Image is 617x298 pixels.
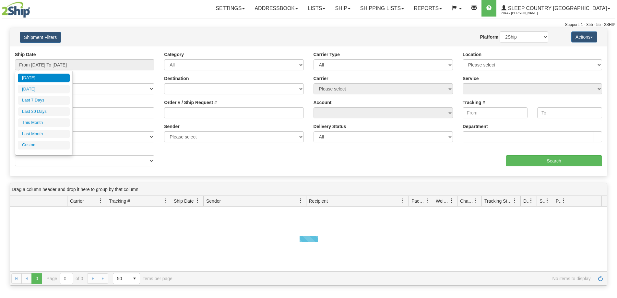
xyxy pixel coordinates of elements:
[160,195,171,206] a: Tracking # filter column settings
[113,273,172,284] span: items per page
[314,51,340,58] label: Carrier Type
[129,273,140,284] span: select
[2,22,615,28] div: Support: 1 - 855 - 55 - 2SHIP
[70,198,84,204] span: Carrier
[556,198,561,204] span: Pickup Status
[506,6,607,11] span: Sleep Country [GEOGRAPHIC_DATA]
[397,195,409,206] a: Recipient filter column settings
[164,51,184,58] label: Category
[303,0,330,17] a: Lists
[206,198,221,204] span: Sender
[2,2,30,18] img: logo2044.jpg
[314,123,346,130] label: Delivery Status
[314,99,332,106] label: Account
[506,155,602,166] input: Search
[540,198,545,204] span: Shipment Issues
[409,0,447,17] a: Reports
[20,32,61,43] button: Shipment Filters
[164,75,189,82] label: Destination
[18,96,70,105] li: Last 7 Days
[463,99,485,106] label: Tracking #
[595,273,606,284] a: Refresh
[463,107,528,118] input: From
[537,107,602,118] input: To
[509,195,520,206] a: Tracking Status filter column settings
[47,273,83,284] span: Page of 0
[192,195,203,206] a: Ship Date filter column settings
[15,51,36,58] label: Ship Date
[571,31,597,42] button: Actions
[174,198,194,204] span: Ship Date
[523,198,529,204] span: Delivery Status
[18,85,70,94] li: [DATE]
[295,195,306,206] a: Sender filter column settings
[463,75,479,82] label: Service
[109,198,130,204] span: Tracking #
[355,0,409,17] a: Shipping lists
[164,99,217,106] label: Order # / Ship Request #
[463,51,481,58] label: Location
[470,195,481,206] a: Charge filter column settings
[164,123,179,130] label: Sender
[309,198,328,204] span: Recipient
[18,130,70,138] li: Last Month
[558,195,569,206] a: Pickup Status filter column settings
[480,34,498,40] label: Platform
[330,0,355,17] a: Ship
[18,107,70,116] li: Last 30 Days
[250,0,303,17] a: Addressbook
[436,198,449,204] span: Weight
[422,195,433,206] a: Packages filter column settings
[460,198,474,204] span: Charge
[526,195,537,206] a: Delivery Status filter column settings
[501,10,550,17] span: 2044 / [PERSON_NAME]
[182,276,591,281] span: No items to display
[117,275,125,282] span: 50
[18,74,70,82] li: [DATE]
[10,183,607,196] div: grid grouping header
[496,0,615,17] a: Sleep Country [GEOGRAPHIC_DATA] 2044 / [PERSON_NAME]
[211,0,250,17] a: Settings
[463,123,488,130] label: Department
[484,198,513,204] span: Tracking Status
[18,118,70,127] li: This Month
[18,141,70,149] li: Custom
[113,273,140,284] span: Page sizes drop down
[602,116,616,182] iframe: chat widget
[542,195,553,206] a: Shipment Issues filter column settings
[446,195,457,206] a: Weight filter column settings
[314,75,328,82] label: Carrier
[95,195,106,206] a: Carrier filter column settings
[411,198,425,204] span: Packages
[31,273,42,284] span: Page 0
